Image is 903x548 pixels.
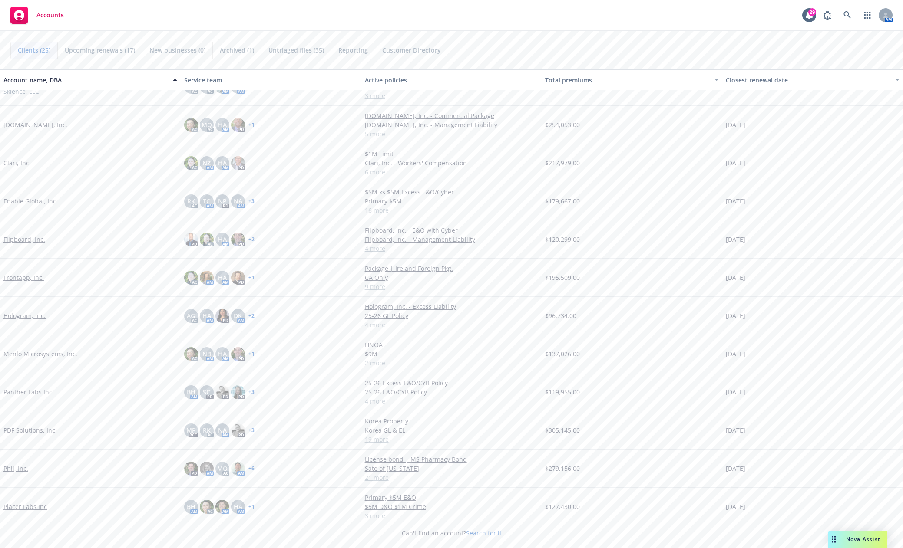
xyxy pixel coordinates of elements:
a: [DOMAIN_NAME], Inc. - Management Liability [365,120,539,129]
img: photo [200,500,214,514]
img: photo [231,462,245,476]
a: $5M D&O $1M Crime [365,502,539,511]
a: 21 more [365,473,539,482]
span: [DATE] [726,349,745,358]
span: $127,430.00 [545,502,580,511]
span: [DATE] [726,311,745,320]
img: photo [231,347,245,361]
a: 9 more [365,282,539,291]
a: Clari, Inc. [3,158,31,167]
a: License bond | MS Pharmacy Bond [365,455,539,464]
span: [DATE] [726,235,745,244]
a: 3 more [365,511,539,520]
span: HA [218,273,227,282]
div: Account name, DBA [3,75,168,85]
span: HA [202,311,211,320]
button: Closest renewal date [722,69,903,90]
span: MQ [202,120,212,129]
a: Placer Labs Inc [3,502,47,511]
a: [DOMAIN_NAME], Inc. [3,120,67,129]
a: 4 more [365,397,539,406]
a: 5 more [365,129,539,138]
span: MP [186,426,196,435]
a: Flipboard, Inc. - Management Liability [365,235,539,244]
a: Korea Property [365,417,539,426]
span: Skience, LLC [3,87,39,96]
img: photo [215,500,229,514]
span: $279,156.00 [545,464,580,473]
span: HA [218,158,227,167]
button: Nova Assist [828,531,887,548]
a: Primary $5M E&O [365,493,539,502]
span: HA [234,502,242,511]
span: [DATE] [726,464,745,473]
a: Phil, Inc. [3,464,28,473]
span: $120,299.00 [545,235,580,244]
a: Accounts [7,3,67,27]
a: + 2 [248,313,255,318]
a: $9M [365,349,539,358]
span: New businesses (0) [149,46,205,55]
span: Upcoming renewals (17) [65,46,135,55]
span: $195,509.00 [545,273,580,282]
a: CA Only [365,273,539,282]
img: photo [200,271,214,285]
img: photo [231,271,245,285]
a: + 1 [248,122,255,128]
a: 25-26 Excess E&O/CYB Policy [365,378,539,387]
div: Service team [184,75,358,85]
img: photo [184,233,198,246]
a: Clari, Inc. - Workers' Compensation [365,158,539,167]
span: $217,979.00 [545,158,580,167]
a: Report a Bug [819,7,836,24]
a: Menlo Microsystems, Inc. [3,349,77,358]
img: photo [231,423,245,437]
span: Archived (1) [220,46,254,55]
a: + 6 [248,466,255,471]
a: 16 more [365,206,539,215]
span: HA [218,235,227,244]
span: [DATE] [726,387,745,397]
a: Enable Global, Inc. [3,197,58,206]
a: 4 more [365,244,539,253]
span: Customer Directory [382,46,441,55]
span: SC [203,387,210,397]
div: 29 [808,8,816,16]
a: $5M xs $5M Excess E&O/Cyber [365,187,539,197]
span: [DATE] [726,426,745,435]
img: photo [231,156,245,170]
div: Total premiums [545,75,709,85]
span: [DATE] [726,120,745,129]
span: NA [234,197,242,206]
a: 2 more [365,358,539,368]
span: [DATE] [726,197,745,206]
div: Active policies [365,75,539,85]
span: NZ [202,158,211,167]
a: Hologram, Inc. - Excess Liability [365,302,539,311]
img: photo [184,347,198,361]
a: + 1 [248,275,255,280]
img: photo [184,271,198,285]
span: BH [187,502,195,511]
img: photo [184,118,198,132]
span: [DATE] [726,158,745,167]
a: HNOA [365,340,539,349]
img: photo [231,385,245,399]
span: Clients (25) [18,46,50,55]
a: 4 more [365,320,539,329]
span: [DATE] [726,502,745,511]
span: $254,053.00 [545,120,580,129]
span: Accounts [36,12,64,19]
span: DK [234,311,242,320]
span: $119,955.00 [545,387,580,397]
span: $305,145.00 [545,426,580,435]
span: $137,026.00 [545,349,580,358]
span: RK [203,426,211,435]
a: Frontapp, Inc. [3,273,44,282]
span: [DATE] [726,273,745,282]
